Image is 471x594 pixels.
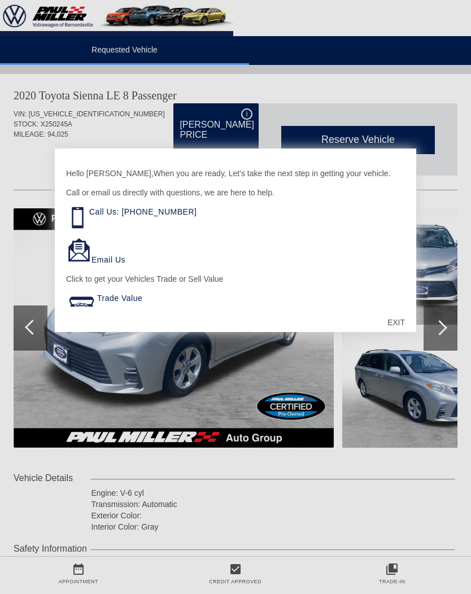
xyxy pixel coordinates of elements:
[66,237,91,263] img: Email Icon
[89,207,197,216] a: Call Us: [PHONE_NUMBER]
[66,168,405,179] p: Hello [PERSON_NAME],When you are ready, Let’s take the next step in getting your vehicle.
[376,305,416,339] div: EXIT
[66,187,405,198] p: Call or email us directly with questions, we are here to help.
[66,273,405,285] p: Click to get your Vehicles Trade or Sell Value
[97,294,142,303] a: Trade Value
[91,255,125,264] a: Email Us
